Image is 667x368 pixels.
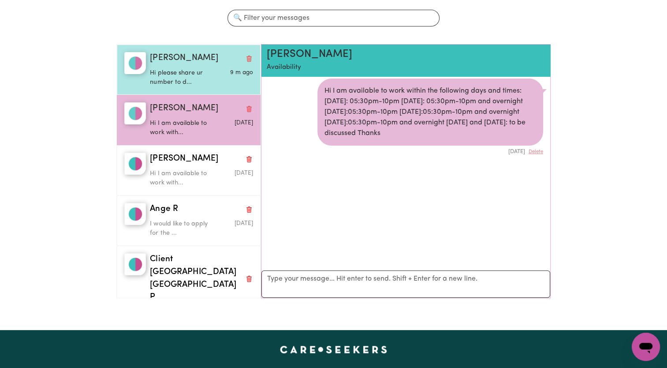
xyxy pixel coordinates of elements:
[150,52,218,65] span: [PERSON_NAME]
[150,169,219,188] p: Hi I am available to work with...
[245,273,253,285] button: Delete conversation
[150,253,242,304] span: Client [GEOGRAPHIC_DATA] [GEOGRAPHIC_DATA] P
[317,79,543,146] div: Hi I am available to work within the following days and times: [DATE]: 05:30pm-10pm [DATE]: 05:30...
[235,221,253,226] span: Message sent on August 1, 2025
[150,119,219,138] p: Hi I am available to work with...
[124,253,146,275] img: Client Guildford NSW P
[117,246,261,334] button: Client Guildford NSW PClient [GEOGRAPHIC_DATA] [GEOGRAPHIC_DATA] PDelete conversationI would like...
[124,52,146,74] img: Noah M
[117,45,261,95] button: Noah M[PERSON_NAME]Delete conversationHi please share ur number to d...Message sent on September ...
[529,148,543,156] button: Delete
[150,102,218,115] span: [PERSON_NAME]
[267,63,498,73] p: Availability
[124,153,146,175] img: Timothy B
[317,146,543,156] div: [DATE]
[230,70,253,75] span: Message sent on September 1, 2025
[235,120,253,126] span: Message sent on August 1, 2025
[117,145,261,195] button: Timothy B[PERSON_NAME]Delete conversationHi I am available to work with...Message sent on August ...
[632,333,660,361] iframe: Button to launch messaging window
[124,203,146,225] img: Ange R
[245,103,253,114] button: Delete conversation
[227,10,439,26] input: 🔍 Filter your messages
[280,346,387,353] a: Careseekers home page
[150,219,219,238] p: I would like to apply for the ...
[245,203,253,215] button: Delete conversation
[267,48,498,61] h2: [PERSON_NAME]
[245,53,253,64] button: Delete conversation
[150,203,178,216] span: Ange R
[150,153,218,165] span: [PERSON_NAME]
[124,102,146,124] img: Graham R
[235,170,253,176] span: Message sent on August 1, 2025
[245,153,253,165] button: Delete conversation
[150,68,219,87] p: Hi please share ur number to d...
[117,195,261,246] button: Ange RAnge RDelete conversationI would like to apply for the ...Message sent on August 1, 2025
[117,95,261,145] button: Graham R[PERSON_NAME]Delete conversationHi I am available to work with...Message sent on August 1...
